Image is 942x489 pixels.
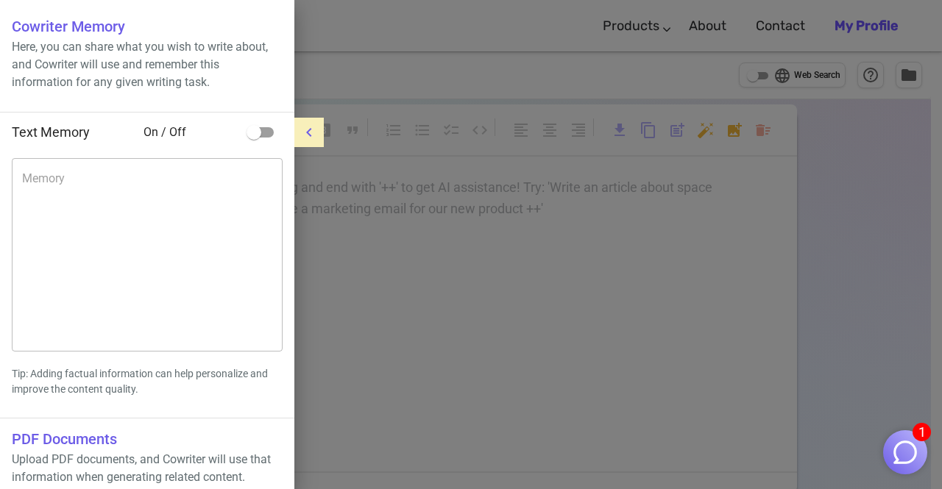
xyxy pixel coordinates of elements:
[12,124,90,140] span: Text Memory
[12,38,283,91] p: Here, you can share what you wish to write about, and Cowriter will use and remember this informa...
[12,451,283,486] p: Upload PDF documents, and Cowriter will use that information when generating related content.
[144,124,240,141] span: On / Off
[294,118,324,147] button: menu
[891,438,919,466] img: Close chat
[913,423,931,441] span: 1
[12,15,283,38] h6: Cowriter Memory
[12,427,283,451] h6: PDF Documents
[12,366,283,397] p: Tip: Adding factual information can help personalize and improve the content quality.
